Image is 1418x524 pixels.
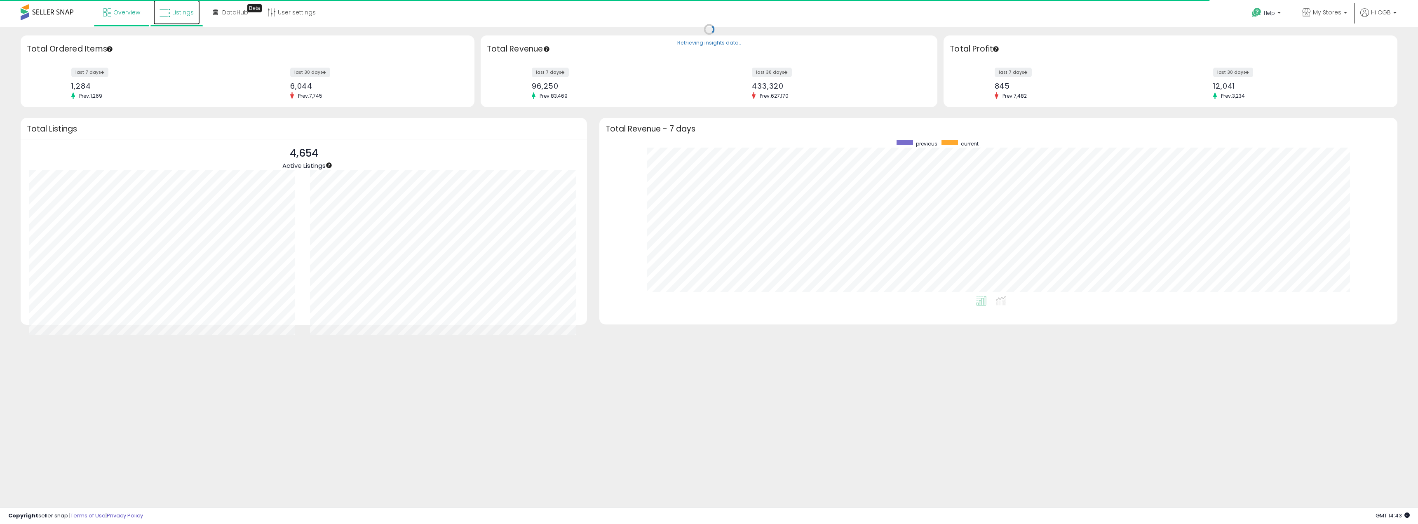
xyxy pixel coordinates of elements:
[677,40,741,47] div: Retrieving insights data..
[106,45,113,53] div: Tooltip anchor
[1245,1,1289,27] a: Help
[535,92,572,99] span: Prev: 83,469
[71,68,108,77] label: last 7 days
[27,126,581,132] h3: Total Listings
[1213,68,1253,77] label: last 30 days
[916,140,937,147] span: previous
[247,4,262,12] div: Tooltip anchor
[290,68,330,77] label: last 30 days
[950,43,1391,55] h3: Total Profit
[1264,9,1275,16] span: Help
[752,82,923,90] div: 433,320
[992,45,1000,53] div: Tooltip anchor
[1217,92,1249,99] span: Prev: 3,234
[756,92,793,99] span: Prev: 627,170
[282,146,326,161] p: 4,654
[1313,8,1341,16] span: My Stores
[75,92,106,99] span: Prev: 1,269
[172,8,194,16] span: Listings
[995,82,1164,90] div: 845
[532,68,569,77] label: last 7 days
[543,45,550,53] div: Tooltip anchor
[222,8,248,16] span: DataHub
[294,92,326,99] span: Prev: 7,745
[532,82,703,90] div: 96,250
[998,92,1031,99] span: Prev: 7,482
[606,126,1391,132] h3: Total Revenue - 7 days
[752,68,792,77] label: last 30 days
[961,140,979,147] span: current
[282,161,326,170] span: Active Listings
[487,43,931,55] h3: Total Revenue
[995,68,1032,77] label: last 7 days
[290,82,460,90] div: 6,044
[1371,8,1391,16] span: Hi CGB
[27,43,468,55] h3: Total Ordered Items
[71,82,241,90] div: 1,284
[1251,7,1262,18] i: Get Help
[113,8,140,16] span: Overview
[325,162,333,169] div: Tooltip anchor
[1360,8,1397,27] a: Hi CGB
[1213,82,1383,90] div: 12,041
